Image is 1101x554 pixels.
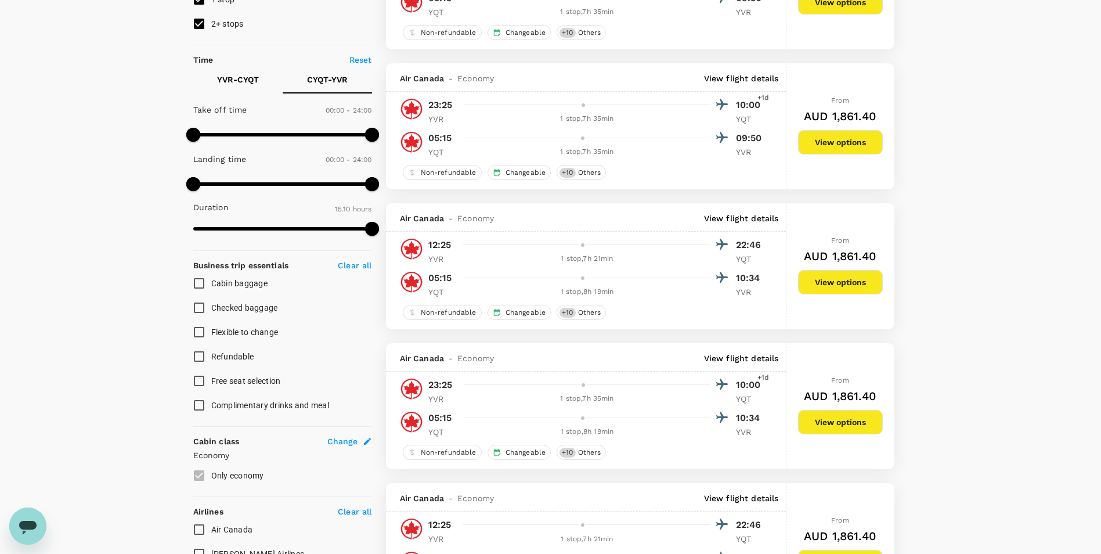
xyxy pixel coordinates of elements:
[457,352,494,364] span: Economy
[400,492,445,504] span: Air Canada
[736,271,765,285] p: 10:34
[457,213,494,224] span: Economy
[307,74,348,85] p: CYQT - YVR
[704,213,779,224] p: View flight details
[704,492,779,504] p: View flight details
[736,98,765,112] p: 10:00
[736,393,765,405] p: YQT
[804,247,876,265] h6: AUD 1,861.40
[211,376,281,386] span: Free seat selection
[403,25,482,40] div: Non-refundable
[704,352,779,364] p: View flight details
[428,533,457,545] p: YVR
[736,6,765,18] p: YVR
[464,426,710,438] div: 1 stop , 8h 19min
[736,113,765,125] p: YQT
[193,449,372,461] p: Economy
[757,92,769,104] span: +1d
[403,165,482,180] div: Non-refundable
[464,534,710,545] div: 1 stop , 7h 21min
[211,401,329,410] span: Complimentary drinks and meal
[217,74,259,85] p: YVR - CYQT
[211,303,278,312] span: Checked baggage
[573,28,606,38] span: Others
[400,238,423,261] img: AC
[464,6,710,18] div: 1 stop , 7h 35min
[428,6,457,18] p: YQT
[193,261,289,270] strong: Business trip essentials
[464,253,710,265] div: 1 stop , 7h 21min
[211,525,253,534] span: Air Canada
[428,113,457,125] p: YVR
[457,492,494,504] span: Economy
[736,131,765,145] p: 09:50
[193,507,223,516] strong: Airlines
[831,236,849,244] span: From
[488,305,551,320] div: Changeable
[557,25,606,40] div: +10Others
[736,238,765,252] p: 22:46
[428,146,457,158] p: YQT
[416,308,481,318] span: Non-refundable
[428,238,452,252] p: 12:25
[416,448,481,458] span: Non-refundable
[326,156,372,164] span: 00:00 - 24:00
[428,378,453,392] p: 23:25
[9,508,46,545] iframe: Button to launch messaging window
[211,279,268,288] span: Cabin baggage
[464,146,710,158] div: 1 stop , 7h 35min
[804,387,876,405] h6: AUD 1,861.40
[428,98,453,112] p: 23:25
[557,445,606,460] div: +10Others
[804,107,876,125] h6: AUD 1,861.40
[428,411,452,425] p: 05:15
[428,131,452,145] p: 05:15
[327,436,358,447] span: Change
[326,106,372,114] span: 00:00 - 24:00
[400,213,445,224] span: Air Canada
[736,146,765,158] p: YVR
[464,393,710,405] div: 1 stop , 7h 35min
[464,286,710,298] div: 1 stop , 8h 19min
[573,448,606,458] span: Others
[428,393,457,405] p: YVR
[736,378,765,392] p: 10:00
[488,25,551,40] div: Changeable
[400,377,423,401] img: AC
[211,19,244,28] span: 2+ stops
[831,376,849,384] span: From
[211,352,254,361] span: Refundable
[798,270,883,294] button: View options
[193,437,240,446] strong: Cabin class
[428,271,452,285] p: 05:15
[757,372,769,384] span: +1d
[501,308,551,318] span: Changeable
[444,213,457,224] span: -
[501,448,551,458] span: Changeable
[736,253,765,265] p: YQT
[444,73,457,84] span: -
[831,96,849,105] span: From
[400,271,423,294] img: AC
[400,98,423,121] img: AC
[559,448,575,458] span: + 10
[736,426,765,438] p: YVR
[557,165,606,180] div: +10Others
[193,202,229,213] p: Duration
[444,352,457,364] span: -
[193,104,247,116] p: Take off time
[335,205,372,213] span: 15.10 hours
[831,516,849,524] span: From
[573,168,606,178] span: Others
[559,168,575,178] span: + 10
[444,492,457,504] span: -
[400,517,423,541] img: AC
[400,131,423,154] img: AC
[798,410,883,434] button: View options
[338,260,371,271] p: Clear all
[501,28,551,38] span: Changeable
[403,445,482,460] div: Non-refundable
[400,352,445,364] span: Air Canada
[559,308,575,318] span: + 10
[488,445,551,460] div: Changeable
